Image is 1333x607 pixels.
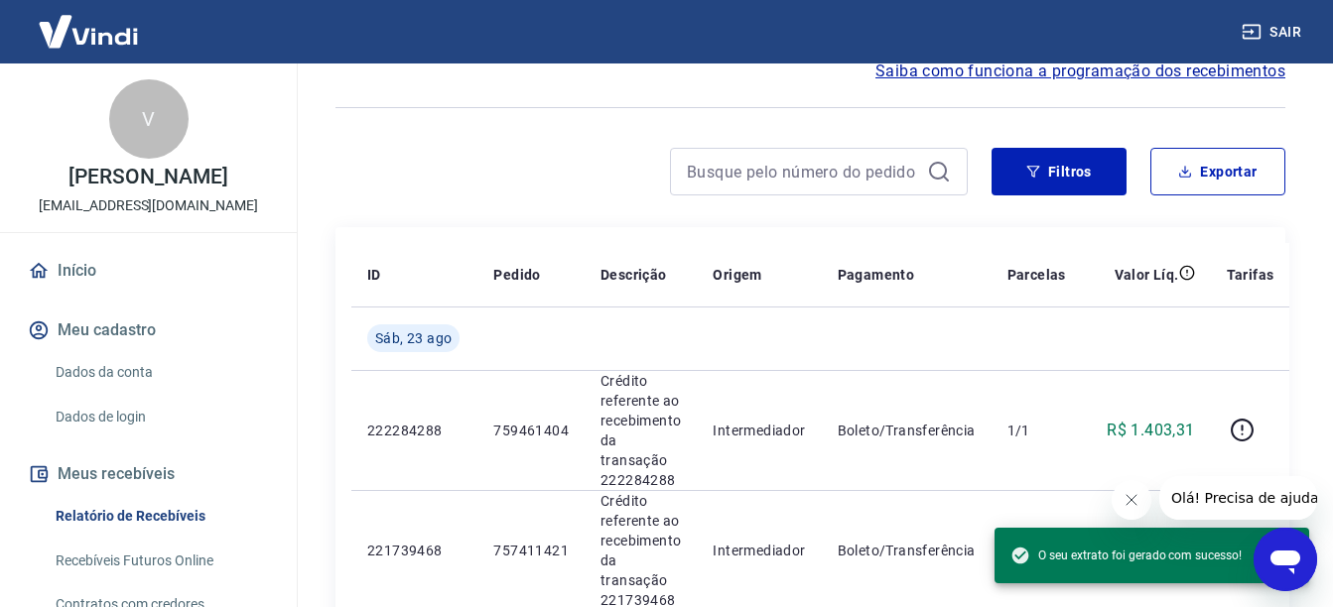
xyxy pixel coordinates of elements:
[367,541,462,560] p: 221739468
[493,421,569,440] p: 759461404
[375,328,452,348] span: Sáb, 23 ago
[687,157,919,186] input: Busque pelo número do pedido
[367,265,381,285] p: ID
[838,541,976,560] p: Boleto/Transferência
[838,265,915,285] p: Pagamento
[48,496,273,537] a: Relatório de Recebíveis
[600,371,681,490] p: Crédito referente ao recebimento da transação 222284288
[48,352,273,393] a: Dados da conta
[48,397,273,437] a: Dados de login
[24,1,153,61] img: Vindi
[1115,265,1179,285] p: Valor Líq.
[24,249,273,293] a: Início
[992,148,1127,195] button: Filtros
[1254,528,1317,591] iframe: Botão para abrir a janela de mensagens
[838,421,976,440] p: Boleto/Transferência
[109,79,189,159] div: V
[600,265,667,285] p: Descrição
[1112,480,1151,520] iframe: Fechar mensagem
[493,265,540,285] p: Pedido
[24,452,273,496] button: Meus recebíveis
[1007,421,1066,440] p: 1/1
[1150,148,1285,195] button: Exportar
[12,14,167,30] span: Olá! Precisa de ajuda?
[1107,419,1194,442] p: R$ 1.403,31
[48,541,273,581] a: Recebíveis Futuros Online
[1238,14,1309,51] button: Sair
[713,265,761,285] p: Origem
[713,421,805,440] p: Intermediador
[493,541,569,560] p: 757411421
[875,60,1285,83] a: Saiba como funciona a programação dos recebimentos
[68,167,227,187] p: [PERSON_NAME]
[1010,546,1242,565] span: O seu extrato foi gerado com sucesso!
[39,195,258,216] p: [EMAIL_ADDRESS][DOMAIN_NAME]
[367,421,462,440] p: 222284288
[1159,476,1317,520] iframe: Mensagem da empresa
[713,541,805,560] p: Intermediador
[24,308,273,352] button: Meu cadastro
[1227,265,1274,285] p: Tarifas
[1007,265,1066,285] p: Parcelas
